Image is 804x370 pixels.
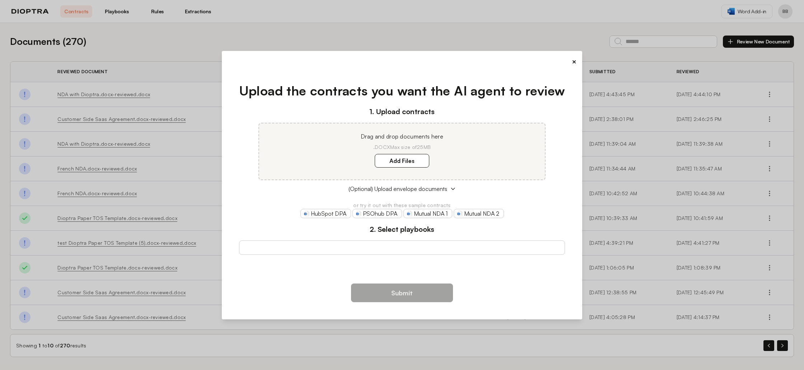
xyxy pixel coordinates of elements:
[239,224,565,235] h3: 2. Select playbooks
[300,209,351,218] a: HubSpot DPA
[403,209,452,218] a: Mutual NDA 1
[572,57,576,67] button: ×
[239,202,565,209] p: or try it out with these sample contracts
[454,209,504,218] a: Mutual NDA 2
[352,209,402,218] a: PSOhub DPA
[239,81,565,100] h1: Upload the contracts you want the AI agent to review
[268,132,536,141] p: Drag and drop documents here
[349,184,447,193] span: (Optional) Upload envelope documents
[239,106,565,117] h3: 1. Upload contracts
[375,154,429,168] label: Add Files
[239,184,565,193] button: (Optional) Upload envelope documents
[351,284,453,302] button: Submit
[268,144,536,151] p: .DOCX Max size of 25MB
